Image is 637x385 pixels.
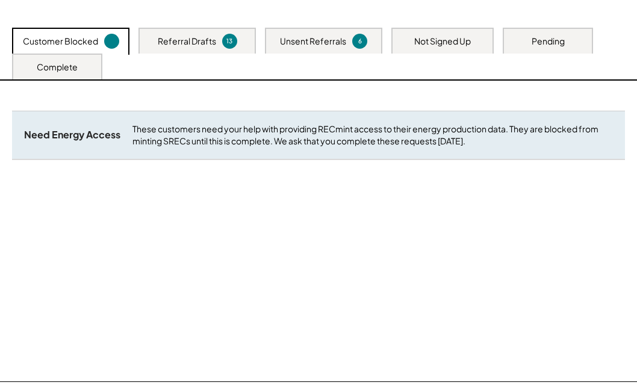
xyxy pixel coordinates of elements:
div: Complete [37,61,78,73]
div: Pending [532,35,565,48]
div: Referral Drafts [158,35,216,48]
div: 13 [224,37,235,46]
div: Customer Blocked [23,35,98,48]
div: Not Signed Up [414,35,471,48]
div: These customers need your help with providing RECmint access to their energy production data. The... [132,123,613,147]
div: Unsent Referrals [280,35,346,48]
div: Need Energy Access [24,129,120,141]
div: 6 [354,37,365,46]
